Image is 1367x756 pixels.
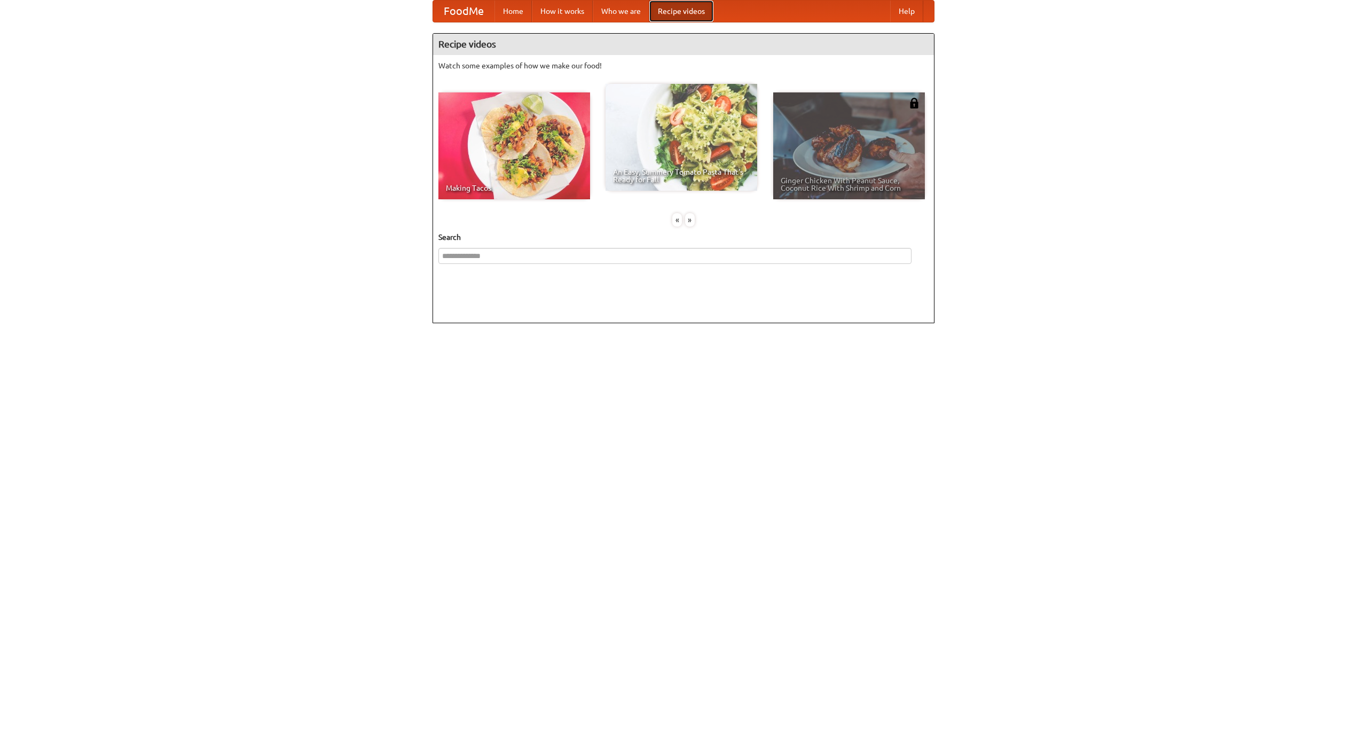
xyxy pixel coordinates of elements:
a: An Easy, Summery Tomato Pasta That's Ready for Fall [606,84,757,191]
img: 483408.png [909,98,920,108]
a: Who we are [593,1,649,22]
a: FoodMe [433,1,494,22]
span: Making Tacos [446,184,583,192]
a: Home [494,1,532,22]
h4: Recipe videos [433,34,934,55]
p: Watch some examples of how we make our food! [438,60,929,71]
span: An Easy, Summery Tomato Pasta That's Ready for Fall [613,168,750,183]
div: « [672,213,682,227]
div: » [685,213,695,227]
a: Help [890,1,923,22]
a: Recipe videos [649,1,713,22]
a: How it works [532,1,593,22]
h5: Search [438,232,929,243]
a: Making Tacos [438,92,590,199]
